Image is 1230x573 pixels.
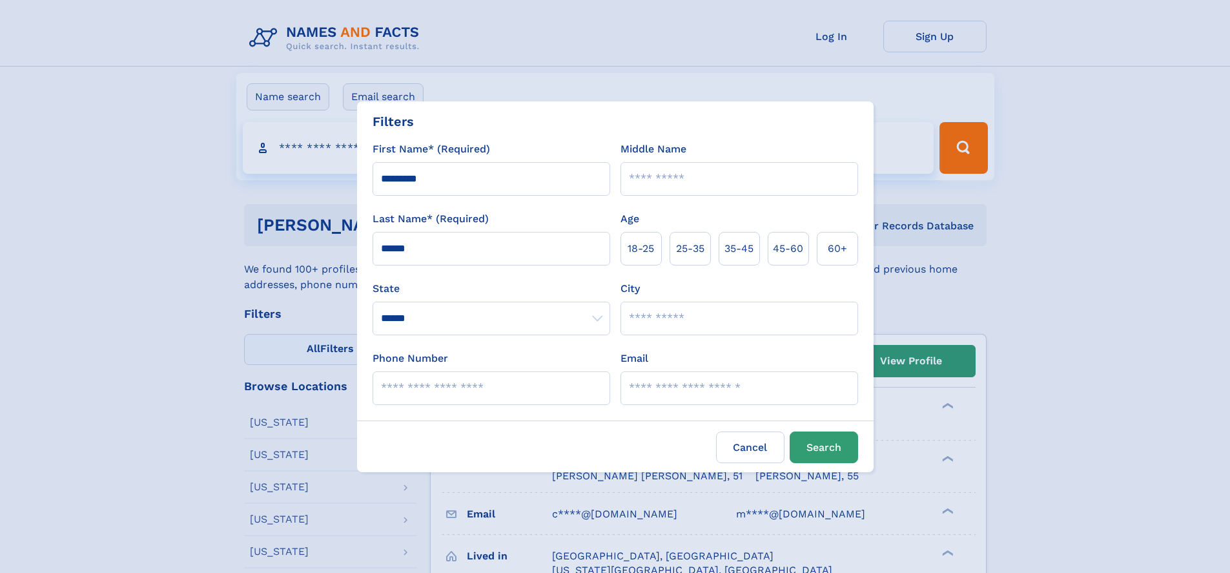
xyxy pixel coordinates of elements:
[373,281,610,297] label: State
[373,112,414,131] div: Filters
[620,141,686,157] label: Middle Name
[724,241,753,256] span: 35‑45
[676,241,704,256] span: 25‑35
[620,211,639,227] label: Age
[373,351,448,366] label: Phone Number
[628,241,654,256] span: 18‑25
[773,241,803,256] span: 45‑60
[620,281,640,297] label: City
[828,241,847,256] span: 60+
[373,211,489,227] label: Last Name* (Required)
[716,432,784,463] label: Cancel
[620,351,648,366] label: Email
[790,432,858,463] button: Search
[373,141,490,157] label: First Name* (Required)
